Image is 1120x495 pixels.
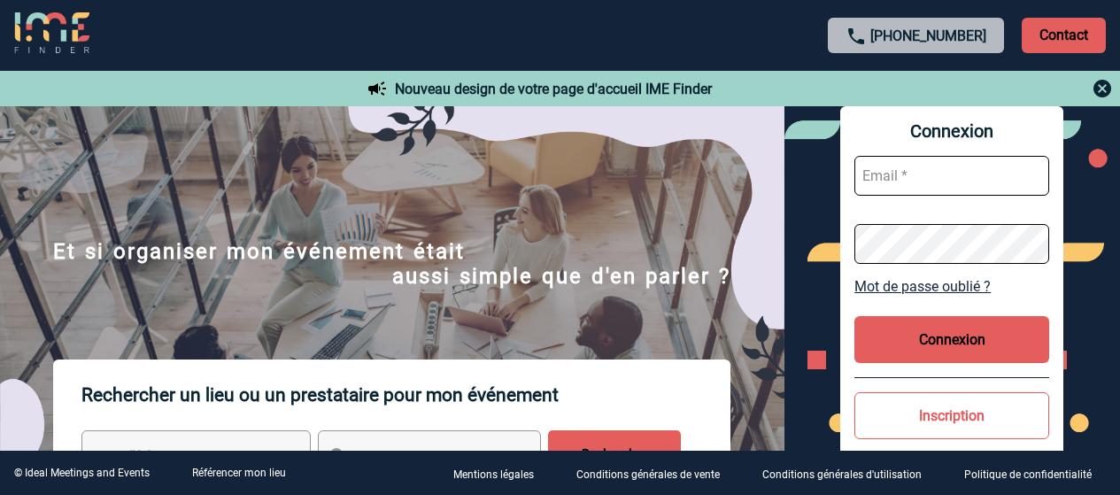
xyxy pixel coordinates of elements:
[854,120,1049,142] span: Connexion
[950,465,1120,482] a: Politique de confidentialité
[964,468,1092,481] p: Politique de confidentialité
[854,392,1049,439] button: Inscription
[439,465,562,482] a: Mentions légales
[870,27,986,44] a: [PHONE_NUMBER]
[854,156,1049,196] input: Email *
[14,467,150,479] div: © Ideal Meetings and Events
[576,468,720,481] p: Conditions générales de vente
[192,467,286,479] a: Référencer mon lieu
[453,468,534,481] p: Mentions légales
[762,468,922,481] p: Conditions générales d'utilisation
[854,278,1049,295] a: Mot de passe oublié ?
[748,465,950,482] a: Conditions générales d'utilisation
[562,465,748,482] a: Conditions générales de vente
[548,430,681,480] input: Rechercher
[81,360,730,430] p: Rechercher un lieu ou un prestataire pour mon événement
[854,316,1049,363] button: Connexion
[365,450,611,464] span: [GEOGRAPHIC_DATA], département, région...
[1022,18,1106,53] p: Contact
[846,26,867,47] img: call-24-px.png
